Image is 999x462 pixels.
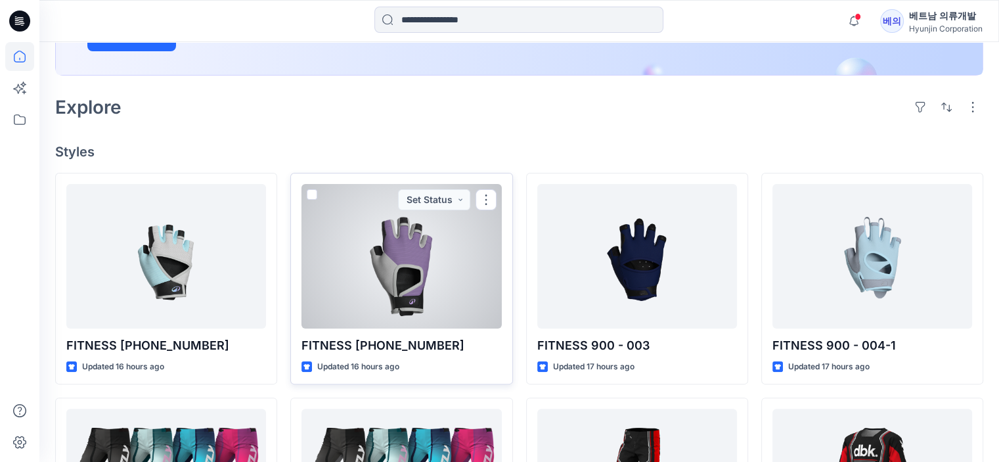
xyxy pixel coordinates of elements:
[55,144,983,160] h4: Styles
[909,8,983,24] div: 베트남 의류개발
[537,336,737,355] p: FITNESS 900 - 003
[82,360,164,374] p: Updated 16 hours ago
[66,184,266,329] a: FITNESS 900-006-1
[301,336,501,355] p: FITNESS [PHONE_NUMBER]
[301,184,501,329] a: FITNESS 900-008-1
[772,336,972,355] p: FITNESS 900 - 004-1
[537,184,737,329] a: FITNESS 900 - 003
[66,336,266,355] p: FITNESS [PHONE_NUMBER]
[317,360,399,374] p: Updated 16 hours ago
[772,184,972,329] a: FITNESS 900 - 004-1
[909,24,983,34] div: Hyunjin Corporation
[55,97,122,118] h2: Explore
[553,360,634,374] p: Updated 17 hours ago
[880,9,904,33] div: 베의
[788,360,870,374] p: Updated 17 hours ago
